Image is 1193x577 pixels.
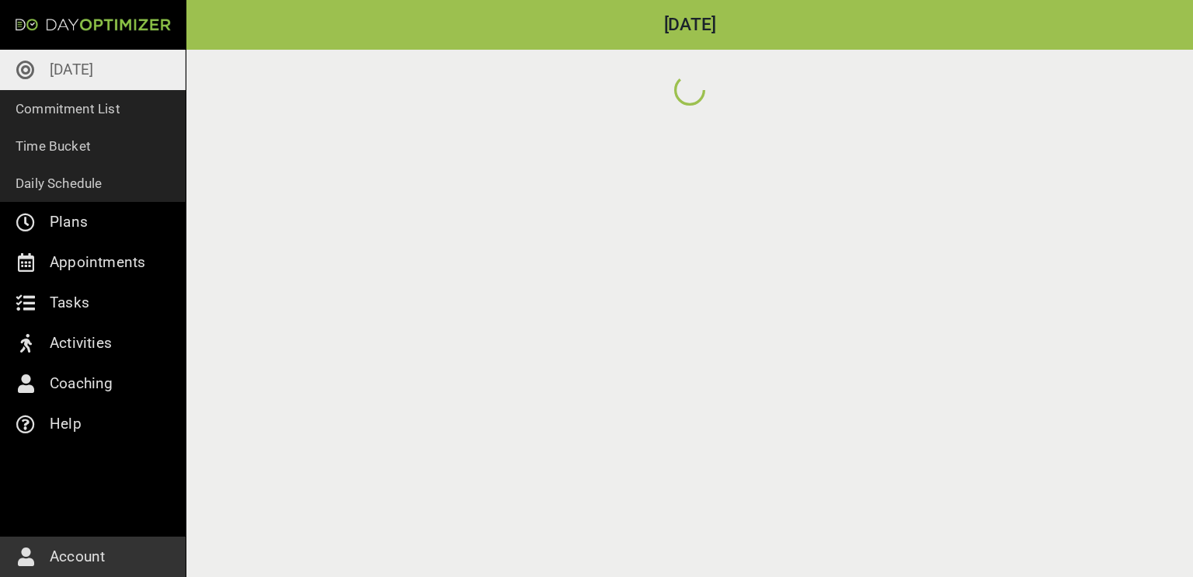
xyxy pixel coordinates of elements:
p: Coaching [50,371,113,396]
p: [DATE] [50,57,93,82]
p: Tasks [50,290,89,315]
p: Help [50,412,82,436]
p: Commitment List [16,98,120,120]
h2: [DATE] [186,16,1193,34]
img: Day Optimizer [16,19,171,31]
p: Account [50,544,105,569]
p: Activities [50,331,112,356]
p: Time Bucket [16,135,91,157]
p: Daily Schedule [16,172,103,194]
p: Plans [50,210,88,235]
p: Appointments [50,250,145,275]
